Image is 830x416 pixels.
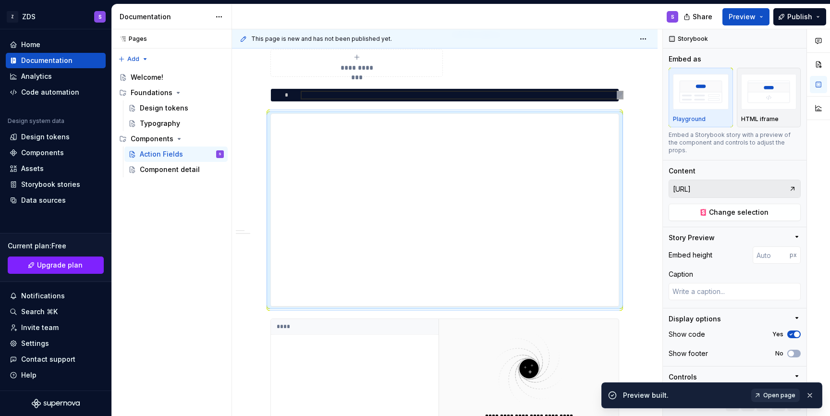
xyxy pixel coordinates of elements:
a: Settings [6,336,106,351]
div: Show footer [669,349,708,358]
div: Notifications [21,291,65,301]
a: Home [6,37,106,52]
div: Settings [21,339,49,348]
button: Publish [773,8,826,25]
input: Auto [753,246,790,264]
span: Upgrade plan [37,260,83,270]
div: Typography [140,119,180,128]
div: Contact support [21,355,75,364]
button: Upgrade plan [8,257,104,274]
div: Action Fields [140,149,183,159]
div: Assets [21,164,44,173]
a: Welcome! [115,70,228,85]
div: Embed as [669,54,701,64]
a: Component detail [124,162,228,177]
div: Foundations [115,85,228,100]
button: Help [6,367,106,383]
div: Help [21,370,37,380]
div: Content [669,166,696,176]
p: Playground [673,115,706,123]
div: Page tree [115,70,228,177]
div: Preview built. [623,391,745,400]
a: Documentation [6,53,106,68]
div: S [219,149,221,159]
div: Documentation [120,12,210,22]
button: Preview [722,8,769,25]
button: placeholderHTML iframe [737,68,801,127]
div: Search ⌘K [21,307,58,317]
span: Change selection [709,208,769,217]
svg: Supernova Logo [32,399,80,408]
div: ZDS [22,12,36,22]
div: Components [131,134,173,144]
div: S [671,13,674,21]
p: HTML iframe [741,115,779,123]
div: Embed height [669,250,712,260]
div: Storybook stories [21,180,80,189]
button: ZZDSS [2,6,110,27]
div: Foundations [131,88,172,98]
div: Show code [669,330,705,339]
span: Publish [787,12,812,22]
div: Analytics [21,72,52,81]
a: Code automation [6,85,106,100]
button: placeholderPlayground [669,68,733,127]
a: Typography [124,116,228,131]
button: Story Preview [669,233,801,243]
button: Notifications [6,288,106,304]
button: Search ⌘K [6,304,106,319]
a: Invite team [6,320,106,335]
div: Display options [669,314,721,324]
div: Caption [669,269,693,279]
p: px [790,251,797,259]
div: Components [21,148,64,158]
a: Open page [751,389,800,402]
img: placeholder [741,74,797,109]
span: Share [693,12,712,22]
a: Design tokens [6,129,106,145]
span: Open page [763,392,795,399]
div: Story Preview [669,233,715,243]
a: Action FieldsS [124,147,228,162]
button: Change selection [669,204,801,221]
img: placeholder [673,74,729,109]
div: Welcome! [131,73,163,82]
div: S [98,13,102,21]
div: Embed a Storybook story with a preview of the component and controls to adjust the props. [669,131,801,154]
span: Preview [729,12,756,22]
div: Current plan : Free [8,241,104,251]
a: Components [6,145,106,160]
button: Add [115,52,151,66]
a: Design tokens [124,100,228,116]
div: Z [7,11,18,23]
div: Components [115,131,228,147]
div: Home [21,40,40,49]
span: Add [127,55,139,63]
div: Design tokens [21,132,70,142]
a: Storybook stories [6,177,106,192]
div: Design system data [8,117,64,125]
button: Share [679,8,719,25]
div: Pages [115,35,147,43]
label: No [775,350,783,357]
button: Contact support [6,352,106,367]
div: Invite team [21,323,59,332]
label: Yes [772,330,783,338]
a: Analytics [6,69,106,84]
div: Code automation [21,87,79,97]
a: Data sources [6,193,106,208]
span: This page is new and has not been published yet. [251,35,392,43]
button: Display options [669,314,801,324]
div: Documentation [21,56,73,65]
div: Data sources [21,196,66,205]
a: Assets [6,161,106,176]
div: Component detail [140,165,200,174]
div: Design tokens [140,103,188,113]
